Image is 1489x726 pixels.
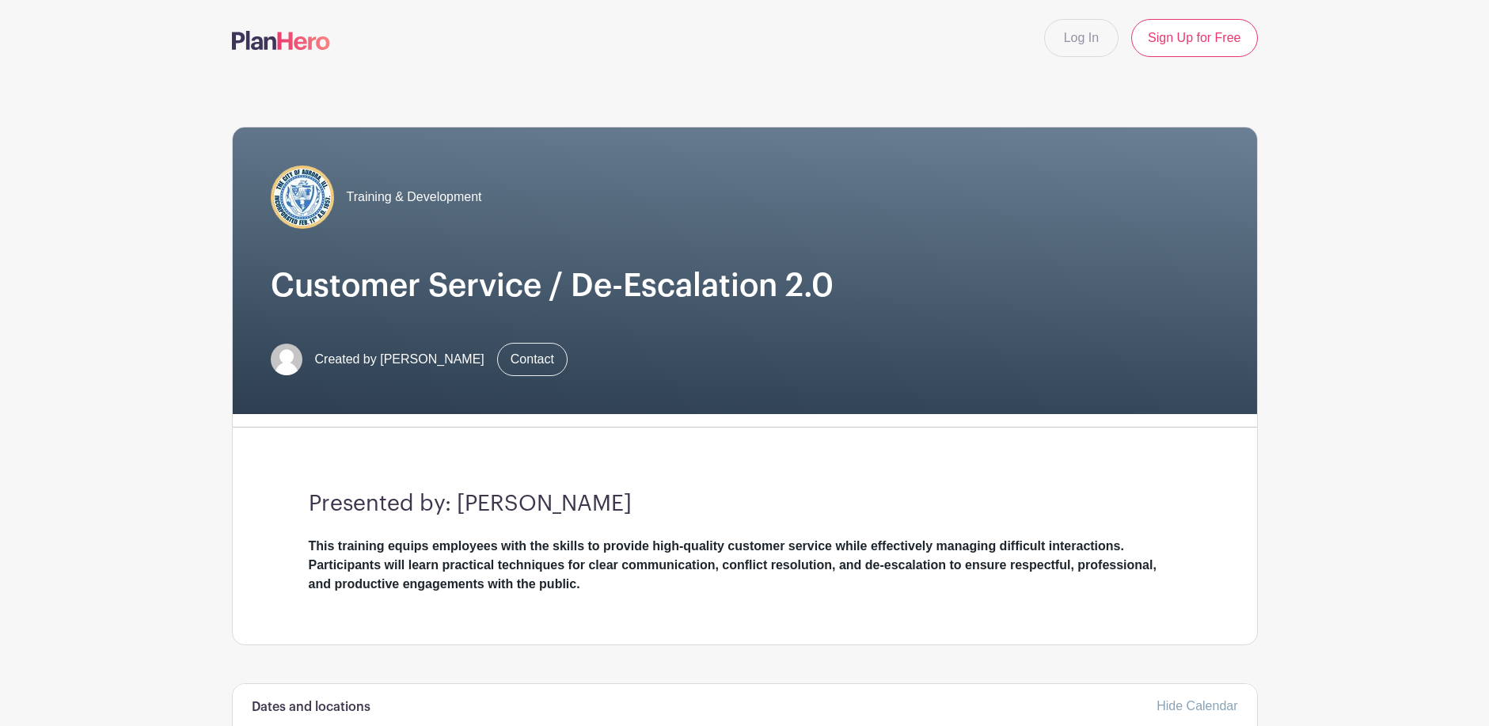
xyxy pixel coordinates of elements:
img: default-ce2991bfa6775e67f084385cd625a349d9dcbb7a52a09fb2fda1e96e2d18dcdb.png [271,344,302,375]
a: Hide Calendar [1157,699,1237,713]
a: Sign Up for Free [1131,19,1257,57]
a: Log In [1044,19,1119,57]
span: Training & Development [347,188,482,207]
strong: This training equips employees with the skills to provide high-quality customer service while eff... [309,539,1157,591]
a: Contact [497,343,568,376]
h1: Customer Service / De-Escalation 2.0 [271,267,1219,305]
img: logo-507f7623f17ff9eddc593b1ce0a138ce2505c220e1c5a4e2b4648c50719b7d32.svg [232,31,330,50]
img: COA%20logo%20(2).jpg [271,165,334,229]
span: Created by [PERSON_NAME] [315,350,484,369]
h6: Dates and locations [252,700,370,715]
h3: Presented by: [PERSON_NAME] [309,491,1181,518]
